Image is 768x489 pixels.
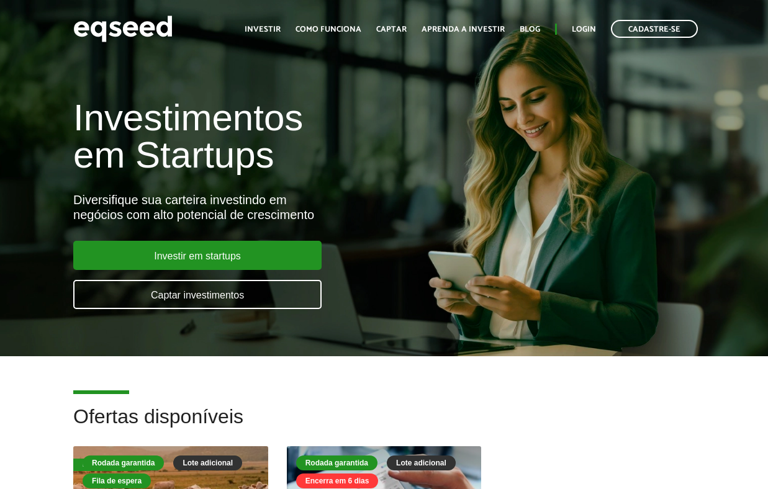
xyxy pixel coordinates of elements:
a: Investir [245,25,281,34]
a: Investir em startups [73,241,322,270]
a: Blog [520,25,540,34]
div: Rodada garantida [296,455,377,470]
a: Cadastre-se [611,20,698,38]
a: Captar [376,25,407,34]
a: Captar investimentos [73,280,322,309]
div: Lote adicional [387,455,456,470]
div: Rodada garantida [83,455,164,470]
h1: Investimentos em Startups [73,99,439,174]
div: Fila de espera [83,473,151,488]
div: Lote adicional [173,455,242,470]
a: Aprenda a investir [422,25,505,34]
div: Fila de espera [73,459,143,471]
a: Como funciona [296,25,361,34]
h2: Ofertas disponíveis [73,406,695,446]
img: EqSeed [73,12,173,45]
a: Login [572,25,596,34]
div: Diversifique sua carteira investindo em negócios com alto potencial de crescimento [73,192,439,222]
div: Encerra em 6 dias [296,473,379,488]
